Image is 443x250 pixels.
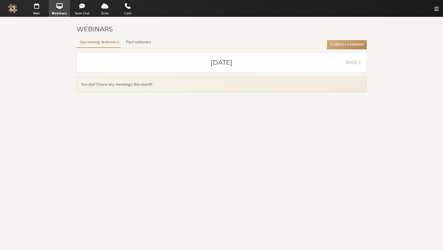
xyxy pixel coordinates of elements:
button: [DATE] [343,57,364,68]
button: Schedule a Webinar [327,40,366,50]
span: Calls [117,11,138,16]
span: [DATE] [346,60,357,65]
h3: Webinars [77,26,113,32]
button: Past webinars [123,37,155,47]
h3: [DATE] [211,59,232,66]
button: Upcoming webinars [77,37,123,47]
span: You don't have any meetings this month [81,81,362,88]
span: Drive [94,11,115,16]
iframe: Chat [428,234,438,246]
img: Iotum [8,4,17,13]
span: Team Chat [72,11,93,16]
span: Meet [26,11,47,16]
span: Webinars [49,11,70,16]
